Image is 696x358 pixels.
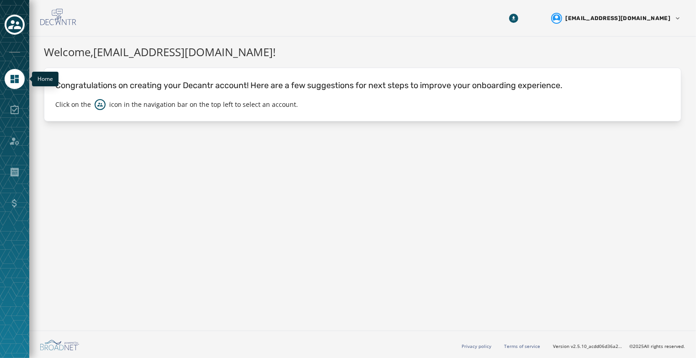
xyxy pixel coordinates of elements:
[5,15,25,35] button: Toggle account select drawer
[109,100,298,109] p: icon in the navigation bar on the top left to select an account.
[462,343,491,349] a: Privacy policy
[55,79,670,92] p: Congratulations on creating your Decantr account! Here are a few suggestions for next steps to im...
[566,15,670,22] span: [EMAIL_ADDRESS][DOMAIN_NAME]
[5,69,25,89] a: Navigate to Home
[571,343,622,350] span: v2.5.10_acdd06d36a2d477687e21de5ea907d8c03850ae9
[505,10,522,26] button: Download Menu
[629,343,685,349] span: © 2025 All rights reserved.
[44,44,681,60] h1: Welcome, [EMAIL_ADDRESS][DOMAIN_NAME] !
[55,100,91,109] p: Click on the
[553,343,622,350] span: Version
[32,72,58,86] div: Home
[547,9,685,27] button: User settings
[504,343,540,349] a: Terms of service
